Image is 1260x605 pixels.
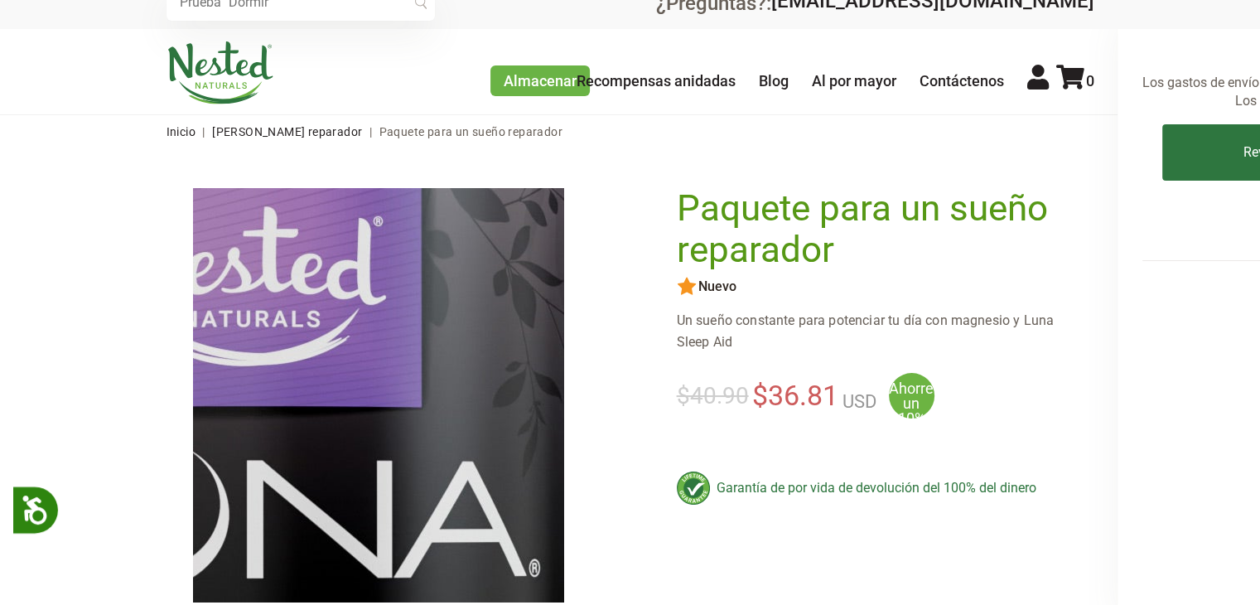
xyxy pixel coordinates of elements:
img: badge-lifetimeguarantee-color.svg [677,472,710,505]
nav: pan rallado [167,115,1094,148]
font: Garantía de por vida de devolución del 100% del dinero [717,480,1036,496]
font: Ahorre [889,380,934,397]
a: [PERSON_NAME] reparador [212,125,362,138]
a: Blog [759,72,789,90]
a: Recompensas anidadas [577,72,736,90]
img: star.svg [677,277,697,297]
font: Nuevo [698,278,736,294]
font: $40.90 [677,382,749,409]
img: Naturales anidados [167,41,274,104]
font: Paquete para un sueño reparador [677,186,1048,271]
font: | [202,125,205,138]
a: Almacenar [490,65,590,96]
font: Almacenar [504,72,577,90]
font: | [369,125,372,138]
font: un 10% [898,394,925,427]
a: Contáctenos [920,72,1004,90]
font: $36.81 [752,379,838,412]
a: Al por mayor [812,72,896,90]
a: 0 [1056,72,1094,90]
a: Inicio [167,125,196,138]
font: Un sueño constante para potenciar tu día con magnesio y Luna Sleep Aid [677,312,1055,350]
font: USD [842,391,876,412]
font: Paquete para un sueño reparador [379,125,562,138]
font: 0 [1086,72,1094,90]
